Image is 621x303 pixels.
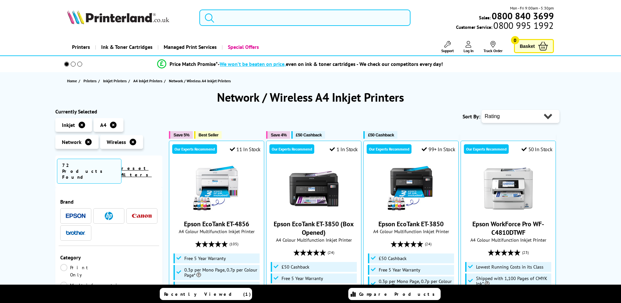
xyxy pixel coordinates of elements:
img: Epson EcoTank ET-3850 [387,164,436,213]
span: Sales: [479,14,491,21]
img: HP [105,212,113,220]
span: Network [62,139,82,145]
a: Support [441,41,454,53]
span: 0.3p per Mono Page, 0.7p per Colour Page* [184,267,258,278]
a: Canon [132,212,152,220]
span: A4 Colour Multifunction Inkjet Printer [173,228,261,234]
span: (24) [328,246,334,259]
span: Inkjet [62,122,75,128]
div: 50 In Stock [521,146,552,152]
span: £50 Cashback [379,256,407,261]
button: £50 Cashback [363,131,397,139]
span: £50 Cashback [368,132,394,137]
a: A4 Inkjet Printers [133,77,164,84]
img: Epson EcoTank ET-3850 (Box Opened) [289,164,338,213]
div: - even on ink & toner cartridges - We check our competitors every day! [218,61,443,67]
span: Mon - Fri 9:00am - 5:30pm [510,5,554,11]
a: Log In [464,41,474,53]
span: (23) [522,246,529,259]
span: Lowest Running Costs in its Class [476,264,543,270]
span: Log In [464,48,474,53]
img: Brother [66,231,85,235]
span: Inkjet Printers [103,77,127,84]
span: Support [441,48,454,53]
a: Ink & Toner Cartridges [95,39,157,55]
a: Epson EcoTank ET-4856 [192,208,241,214]
div: Our Experts Recommend [367,144,411,154]
span: A4 Colour Multifunction Inkjet Printer [367,228,455,234]
span: Sort By: [463,113,480,120]
a: Home [67,77,79,84]
img: Canon [132,214,152,218]
span: Basket [520,42,535,51]
a: Printers [67,39,95,55]
a: Basket 0 [514,39,554,53]
button: Save 5% [169,131,192,139]
span: Free 5 Year Warranty [184,256,226,261]
a: Inkjet Printers [103,77,128,84]
span: Shipped with 1,100 Pages of CMYK Ink* [476,276,550,286]
a: Epson [66,212,85,220]
div: Category [60,254,158,261]
span: (24) [425,238,431,250]
a: Epson EcoTank ET-3850 (Box Opened) [274,220,354,237]
div: Our Experts Recommend [172,144,217,154]
span: Customer Service: [456,22,554,30]
span: Wireless [107,139,126,145]
button: Best Seller [194,131,222,139]
img: Epson EcoTank ET-4856 [192,164,241,213]
div: Our Experts Recommend [464,144,509,154]
div: Our Experts Recommend [269,144,314,154]
span: Save 5% [174,132,189,137]
span: Network / Wireless A4 Inkjet Printers [169,78,231,83]
a: Printers [83,77,98,84]
a: Brother [66,229,85,237]
span: Shipped with 14K Black & 5.2k CMY Inks* [184,284,258,294]
a: 0800 840 3699 [491,13,554,19]
span: Price Match Promise* [170,61,218,67]
span: £50 Cashback [296,132,322,137]
li: modal_Promise [52,58,549,70]
a: Printerland Logo [67,10,191,26]
span: Compare Products [359,291,438,297]
span: We won’t be beaten on price, [220,61,286,67]
div: 99+ In Stock [422,146,455,152]
button: £50 Cashback [291,131,325,139]
a: Print Only [60,264,109,278]
div: 1 In Stock [330,146,358,152]
a: Epson EcoTank ET-3850 [387,208,436,214]
button: Save 4% [266,131,290,139]
a: Compare Products [348,288,441,300]
span: Free 5 Year Warranty [282,276,323,281]
a: Recently Viewed (1) [160,288,252,300]
span: Free 5 Year Warranty [379,267,420,273]
span: Ink & Toner Cartridges [101,39,153,55]
a: Epson EcoTank ET-3850 [378,220,444,228]
a: Special Offers [222,39,264,55]
a: reset filters [121,165,152,178]
img: Epson [66,213,85,218]
a: Track Order [484,41,502,53]
a: Epson WorkForce Pro WF-C4810DTWF [472,220,544,237]
span: 72 Products Found [57,159,121,184]
h1: Network / Wireless A4 Inkjet Printers [55,90,566,105]
a: Multifunction [60,282,132,289]
a: HP [99,212,119,220]
span: A4 [100,122,106,128]
span: Recently Viewed (1) [164,291,251,297]
div: 11 In Stock [230,146,261,152]
a: Epson EcoTank ET-4856 [184,220,249,228]
a: Epson WorkForce Pro WF-C4810DTWF [484,208,533,214]
span: £50 Cashback [282,264,309,270]
span: 0.3p per Mono Page, 0.7p per Colour Page* [379,279,453,289]
a: Epson EcoTank ET-3850 (Box Opened) [289,208,338,214]
span: A4 Inkjet Printers [133,77,162,84]
span: Printers [83,77,97,84]
span: A4 Colour Multifunction Inkjet Printer [464,237,552,243]
span: A4 Colour Multifunction Inkjet Printer [270,237,358,243]
span: 0800 995 1992 [492,22,554,29]
img: Epson WorkForce Pro WF-C4810DTWF [484,164,533,213]
span: Best Seller [199,132,219,137]
a: Managed Print Services [157,39,222,55]
span: 0 [511,36,519,44]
